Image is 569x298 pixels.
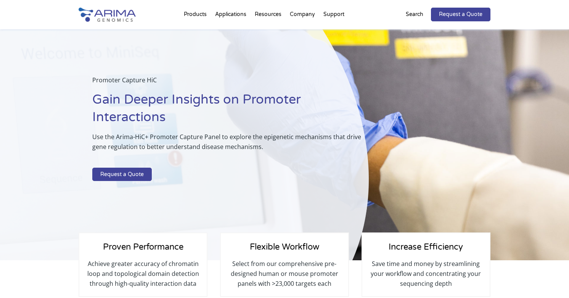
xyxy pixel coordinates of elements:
[228,259,341,288] p: Select from our comprehensive pre-designed human or mouse promoter panels with >23,000 targets each
[103,242,183,252] span: Proven Performance
[370,259,482,288] p: Save time and money by streamlining your workflow and concentrating your sequencing depth
[87,259,199,288] p: Achieve greater accuracy of chromatin loop and topological domain detection through high-quality ...
[92,91,361,132] h1: Gain Deeper Insights on Promoter Interactions
[406,10,423,19] p: Search
[389,242,463,252] span: Increase Efficiency
[92,75,361,91] p: Promoter Capture HiC
[92,168,152,181] a: Request a Quote
[431,8,490,21] a: Request a Quote
[250,242,319,252] span: Flexible Workflow
[92,132,361,158] p: Use the Arima-HiC+ Promoter Capture Panel to explore the epigenetic mechanisms that drive gene re...
[79,8,136,22] img: Arima-Genomics-logo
